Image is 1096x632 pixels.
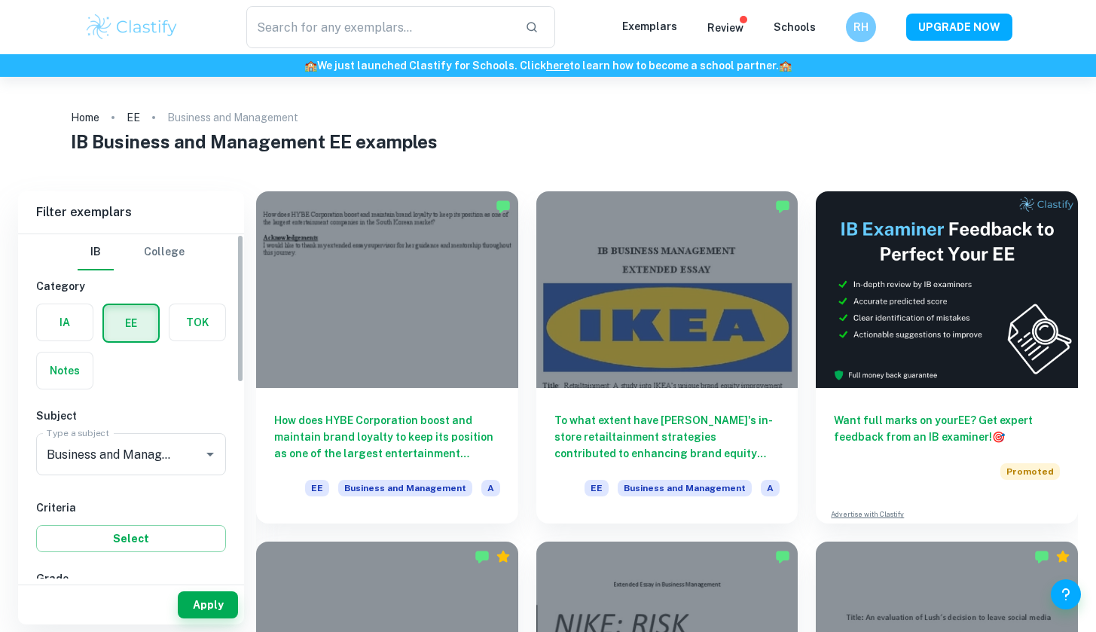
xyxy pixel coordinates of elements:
h6: Filter exemplars [18,191,244,234]
button: IB [78,234,114,270]
img: Clastify logo [84,12,180,42]
img: Marked [496,199,511,214]
button: Select [36,525,226,552]
button: College [144,234,185,270]
h6: How does HYBE Corporation boost and maintain brand loyalty to keep its position as one of the lar... [274,412,500,462]
span: EE [585,480,609,496]
a: Schools [774,21,816,33]
span: Promoted [1000,463,1060,480]
span: EE [305,480,329,496]
a: Home [71,107,99,128]
div: Premium [1055,549,1070,564]
a: How does HYBE Corporation boost and maintain brand loyalty to keep its position as one of the lar... [256,191,518,524]
img: Marked [775,549,790,564]
span: Business and Management [618,480,752,496]
a: Advertise with Clastify [831,509,904,520]
label: Type a subject [47,426,109,439]
button: EE [104,305,158,341]
span: 🎯 [992,431,1005,443]
p: Business and Management [167,109,298,126]
button: RH [846,12,876,42]
button: Apply [178,591,238,618]
p: Review [707,20,743,36]
h6: Category [36,278,226,295]
span: 🏫 [779,60,792,72]
h1: IB Business and Management EE examples [71,128,1024,155]
div: Premium [496,549,511,564]
img: Marked [475,549,490,564]
h6: Criteria [36,499,226,516]
a: To what extent have [PERSON_NAME]'s in-store retailtainment strategies contributed to enhancing b... [536,191,798,524]
button: Help and Feedback [1051,579,1081,609]
img: Marked [775,199,790,214]
h6: RH [852,19,869,35]
button: TOK [169,304,225,340]
button: Open [200,444,221,465]
div: Filter type choice [78,234,185,270]
h6: To what extent have [PERSON_NAME]'s in-store retailtainment strategies contributed to enhancing b... [554,412,780,462]
h6: Grade [36,570,226,587]
a: Want full marks on yourEE? Get expert feedback from an IB examiner!PromotedAdvertise with Clastify [816,191,1078,524]
span: A [481,480,500,496]
img: Thumbnail [816,191,1078,388]
button: UPGRADE NOW [906,14,1012,41]
span: 🏫 [304,60,317,72]
span: A [761,480,780,496]
a: here [546,60,569,72]
input: Search for any exemplars... [246,6,514,48]
button: Notes [37,353,93,389]
h6: We just launched Clastify for Schools. Click to learn how to become a school partner. [3,57,1093,74]
h6: Subject [36,408,226,424]
button: IA [37,304,93,340]
p: Exemplars [622,18,677,35]
span: Business and Management [338,480,472,496]
h6: Want full marks on your EE ? Get expert feedback from an IB examiner! [834,412,1060,445]
img: Marked [1034,549,1049,564]
a: EE [127,107,140,128]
